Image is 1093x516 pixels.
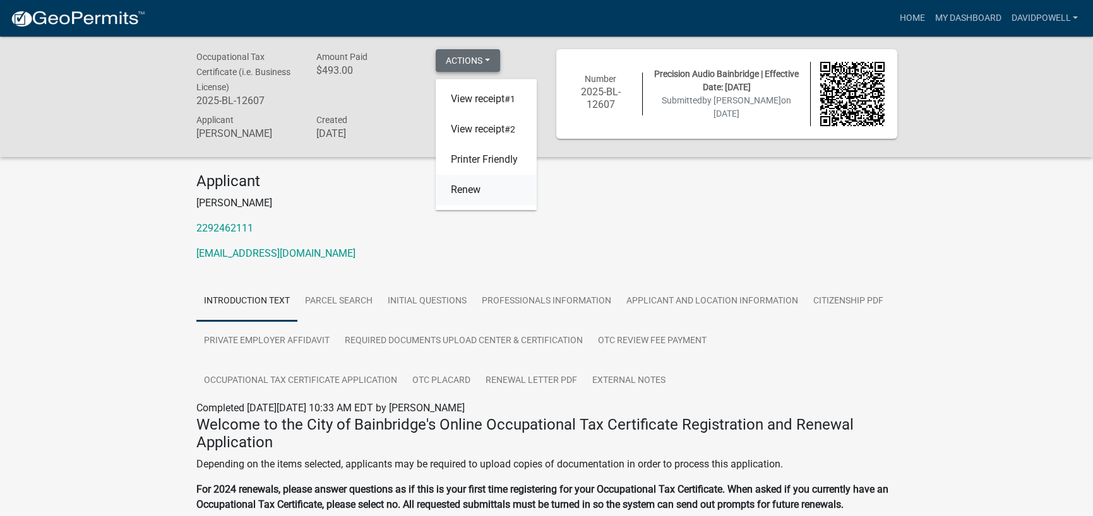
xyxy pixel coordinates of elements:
span: Precision Audio Bainbridge | Effective Date: [DATE] [654,69,799,92]
h4: Welcome to the City of Bainbridge's Online Occupational Tax Certificate Registration and Renewal ... [196,416,897,452]
span: #1 [505,95,515,104]
span: Occupational Tax Certificate (i.e. Business License) [196,52,290,92]
a: External Notes [585,361,673,401]
a: Professionals Information [474,281,619,322]
a: Printer Friendly [436,145,537,175]
a: Citizenship PDF [806,281,891,322]
p: [PERSON_NAME] [196,196,897,211]
a: Initial Questions [380,281,474,322]
span: #2 [505,126,515,134]
a: [EMAIL_ADDRESS][DOMAIN_NAME] [196,247,355,259]
a: 2292462111 [196,222,253,234]
a: Renew [436,175,537,206]
h6: 2025-BL-12607 [196,95,297,107]
span: Amount Paid [316,52,367,62]
a: Renewal Letter PDF [478,361,585,401]
h6: [PERSON_NAME] [196,127,297,139]
a: My Dashboard [929,6,1006,30]
span: by [PERSON_NAME] [702,95,781,105]
span: Created [316,115,347,125]
span: Submitted on [DATE] [662,95,791,119]
a: Home [894,6,929,30]
p: Depending on the items selected, applicants may be required to upload copies of documentation in ... [196,457,897,472]
img: QR code [820,62,885,126]
a: OTC Review Fee Payment [590,321,714,361]
h6: [DATE] [316,127,417,139]
span: Completed [DATE][DATE] 10:33 AM EDT by [PERSON_NAME] [196,402,465,414]
h4: Applicant [196,172,897,191]
a: Private Employer Affidavit [196,321,337,361]
span: Number [585,74,616,84]
a: davidpowell [1006,6,1083,30]
a: Applicant and Location Information [619,281,806,322]
a: Parcel search [297,281,380,322]
h6: 2025-BL-12607 [569,86,633,110]
a: Introduction Text [196,281,297,322]
a: View receipt#1 [436,85,537,115]
h6: $493.00 [316,64,417,76]
span: Applicant [196,115,234,125]
button: Actions [436,49,500,72]
a: View receipt#2 [436,115,537,145]
div: Actions [436,79,537,211]
strong: For 2024 renewals, please answer questions as if this is your first time registering for your Occ... [196,483,888,510]
a: OTC Placard [405,361,478,401]
a: Occupational Tax Certificate Application [196,361,405,401]
a: Required Documents Upload Center & Certification [337,321,590,361]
